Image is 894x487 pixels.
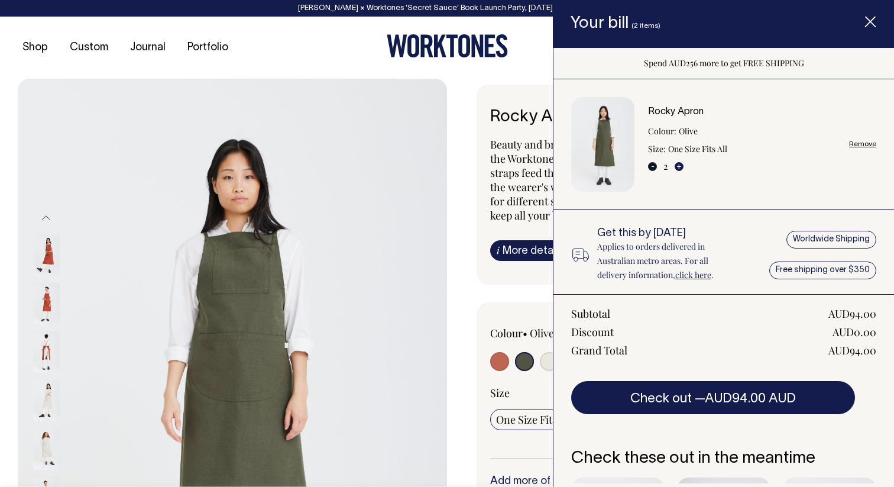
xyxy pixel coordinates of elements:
[490,409,577,430] input: One Size Fits All
[65,38,113,57] a: Custom
[33,428,60,470] img: natural
[490,240,570,261] a: iMore details
[648,162,657,171] button: -
[37,204,55,231] button: Previous
[597,228,737,240] h6: Get this by [DATE]
[571,97,634,192] img: Rocky Apron
[833,325,876,339] div: AUD0.00
[648,142,666,156] dt: Size:
[571,325,614,339] div: Discount
[705,393,796,405] span: AUD94.00 AUD
[523,326,527,340] span: •
[644,57,804,69] span: Spend AUD256 more to get FREE SHIPPING
[675,162,684,171] button: +
[679,124,698,138] dd: Olive
[571,307,610,321] div: Subtotal
[571,343,627,357] div: Grand Total
[33,331,60,373] img: rust
[490,326,630,340] div: Colour
[12,4,882,12] div: [PERSON_NAME] × Worktones ‘Secret Sauce’ Book Launch Party, [DATE]. .
[33,234,60,276] img: rust
[675,269,711,280] a: click here
[648,108,704,116] a: Rocky Apron
[33,380,60,421] img: natural
[668,142,727,156] dd: One Size Fits All
[571,381,855,414] button: Check out —AUD94.00 AUD
[125,38,170,57] a: Journal
[849,140,876,148] a: Remove
[490,108,839,127] h6: Rocky Apron
[496,412,571,427] span: One Size Fits All
[33,283,60,324] img: rust
[631,22,660,29] span: (2 items)
[530,326,554,340] label: Olive
[597,240,737,282] p: Applies to orders delivered in Australian metro areas. For all delivery information, .
[490,137,835,222] span: Beauty and brawn, the Rocky is a long full-cover bib apron, the longest in the Worktones collecti...
[183,38,233,57] a: Portfolio
[648,124,676,138] dt: Colour:
[828,343,876,357] div: AUD94.00
[18,38,53,57] a: Shop
[828,307,876,321] div: AUD94.00
[490,386,839,400] div: Size
[497,244,500,256] span: i
[571,450,876,468] h6: Check these out in the meantime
